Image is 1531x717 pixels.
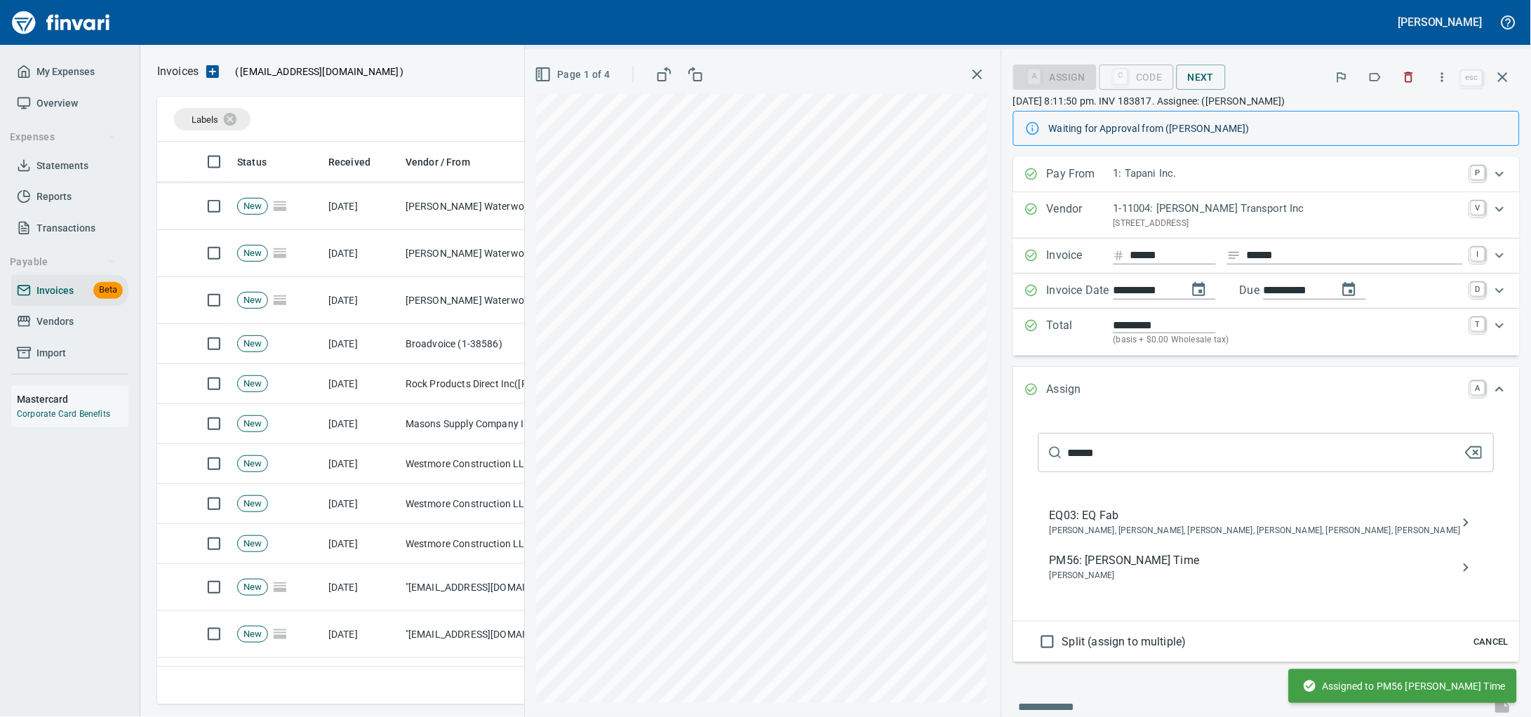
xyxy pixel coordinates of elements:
span: Page 1 of 4 [537,66,610,83]
td: Broadvoice (1-38586) [400,324,540,364]
td: [DATE] [323,658,400,705]
span: Beta [93,282,123,298]
td: "[EMAIL_ADDRESS][DOMAIN_NAME]" <[EMAIL_ADDRESS][DOMAIN_NAME]> [400,658,540,705]
p: Assign [1047,381,1114,399]
span: My Expenses [36,63,95,81]
span: Received [328,154,389,170]
a: T [1471,317,1485,331]
span: Split (assign to multiple) [1062,634,1186,650]
span: Statements [36,157,88,175]
nav: assign [1038,495,1495,596]
span: Labels [192,114,218,125]
a: P [1471,166,1485,180]
p: Invoices [157,63,199,80]
p: Invoice [1047,247,1114,265]
a: Overview [11,88,128,119]
span: Overview [36,95,78,112]
button: Payable [4,249,121,275]
img: Finvari [8,6,114,39]
p: [DATE] 8:11:50 pm. INV 183817. Assignee: ([PERSON_NAME]) [1013,94,1520,108]
td: [DATE] [323,183,400,230]
td: "[EMAIL_ADDRESS][DOMAIN_NAME]" <[EMAIL_ADDRESS][DOMAIN_NAME]> [400,611,540,658]
span: New [238,537,267,551]
div: Expand [1013,309,1520,356]
p: 1: Tapani Inc. [1114,166,1463,182]
span: Received [328,154,370,170]
p: 1-11004: [PERSON_NAME] Transport Inc [1114,201,1463,217]
button: Labels [1360,62,1391,93]
span: Vendor / From [406,154,470,170]
span: [EMAIL_ADDRESS][DOMAIN_NAME] [239,65,400,79]
td: [DATE] [323,277,400,324]
a: InvoicesBeta [11,275,128,307]
p: Total [1047,317,1114,347]
a: A [1471,381,1485,395]
span: Expenses [10,128,116,146]
span: Reports [36,188,72,206]
span: [PERSON_NAME], [PERSON_NAME], [PERSON_NAME], [PERSON_NAME], [PERSON_NAME], [PERSON_NAME] [1050,524,1461,538]
span: New [238,457,267,471]
span: Pages Split [268,581,292,592]
p: Invoice Date [1047,282,1114,300]
div: Expand [1013,413,1520,662]
span: Pages Split [268,294,292,305]
span: PM56: [PERSON_NAME] Time [1050,552,1461,569]
td: [DATE] [323,364,400,404]
span: Vendor / From [406,154,488,170]
button: [PERSON_NAME] [1395,11,1486,33]
button: Cancel [1469,631,1514,653]
div: Expand [1013,239,1520,274]
button: Next [1177,65,1226,91]
a: D [1471,282,1485,296]
a: V [1471,201,1485,215]
td: [PERSON_NAME] Waterworks <[PERSON_NAME][EMAIL_ADDRESS][DOMAIN_NAME]> [400,183,540,230]
span: Invoices [36,282,74,300]
td: [DATE] [323,404,400,444]
div: EQ03: EQ Fab[PERSON_NAME], [PERSON_NAME], [PERSON_NAME], [PERSON_NAME], [PERSON_NAME], [PERSON_NAME] [1038,500,1495,545]
td: [DATE] [323,564,400,611]
div: Expand [1013,367,1520,413]
span: Transactions [36,220,95,237]
p: [STREET_ADDRESS] [1114,217,1463,231]
div: PM56: [PERSON_NAME] Time[PERSON_NAME] [1038,545,1495,590]
button: Flag [1326,62,1357,93]
button: change due date [1332,273,1366,307]
span: New [238,247,267,260]
div: Labels [174,108,250,130]
p: Pay From [1047,166,1114,184]
span: New [238,377,267,391]
span: Pages Split [268,247,292,258]
div: Expand [1013,157,1520,192]
div: Assign [1013,70,1097,82]
td: [DATE] [323,324,400,364]
span: Next [1188,69,1215,86]
span: Assigned to PM56 [PERSON_NAME] Time [1303,679,1506,693]
a: Vendors [11,306,128,337]
span: Import [36,344,66,362]
span: New [238,628,267,641]
button: Page 1 of 4 [532,62,615,88]
span: New [238,581,267,594]
div: Waiting for Approval from ([PERSON_NAME]) [1049,116,1508,141]
span: New [238,200,267,213]
button: Discard [1393,62,1424,93]
td: [DATE] [323,444,400,484]
button: Expenses [4,124,121,150]
span: New [238,417,267,431]
td: Westmore Construction LLC (1-30271) [400,484,540,524]
td: [DATE] [323,484,400,524]
a: Transactions [11,213,128,244]
span: Status [237,154,285,170]
td: Masons Supply Company Inc (1-10631) [400,404,540,444]
span: Close invoice [1458,60,1520,94]
a: Reports [11,181,128,213]
p: (basis + $0.00 Wholesale tax) [1114,333,1463,347]
span: Pages Split [268,628,292,639]
td: Rock Products Direct Inc([PERSON_NAME] Rock) (6-38354) [400,364,540,404]
td: [DATE] [323,524,400,564]
p: Due [1240,282,1306,299]
div: Code [1099,69,1174,81]
button: change date [1182,273,1216,307]
td: [PERSON_NAME] Waterworks <[PERSON_NAME][EMAIL_ADDRESS][DOMAIN_NAME]> [400,230,540,277]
